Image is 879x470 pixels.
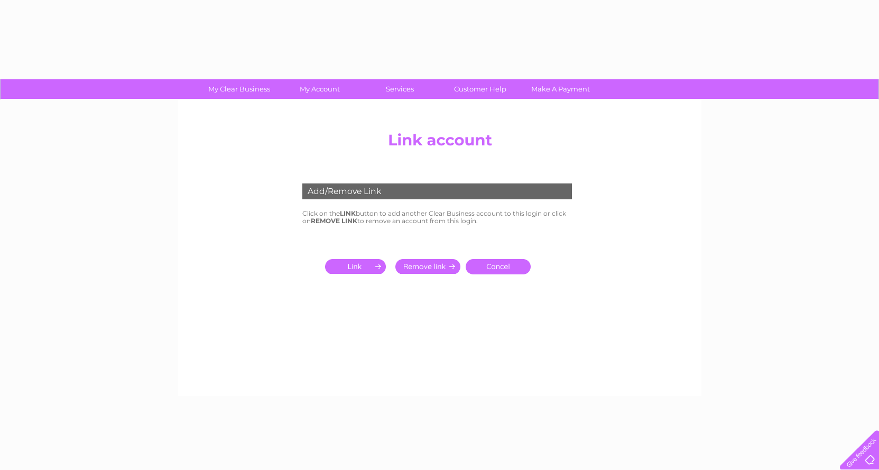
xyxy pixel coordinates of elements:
[300,207,580,227] td: Click on the button to add another Clear Business account to this login or click on to remove an ...
[356,79,443,99] a: Services
[340,209,356,217] b: LINK
[517,79,604,99] a: Make A Payment
[437,79,524,99] a: Customer Help
[311,217,357,225] b: REMOVE LINK
[466,259,531,274] a: Cancel
[196,79,283,99] a: My Clear Business
[276,79,363,99] a: My Account
[302,183,572,199] div: Add/Remove Link
[325,259,390,274] input: Submit
[395,259,460,274] input: Submit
